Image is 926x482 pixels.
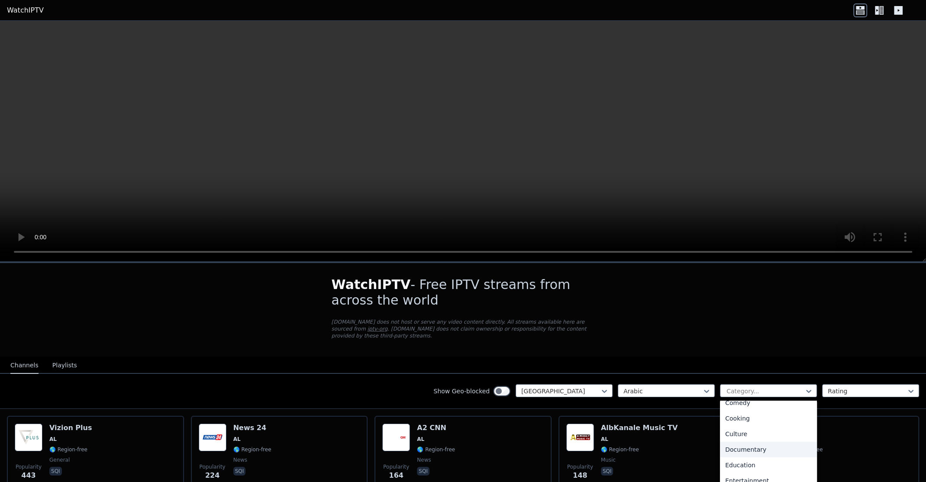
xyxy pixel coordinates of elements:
[49,467,62,476] p: sqi
[49,424,92,432] h6: Vizion Plus
[49,456,70,463] span: general
[601,456,616,463] span: music
[601,436,608,443] span: AL
[573,470,587,481] span: 148
[417,467,429,476] p: sqi
[233,436,241,443] span: AL
[199,424,226,451] img: News 24
[382,424,410,451] img: A2 CNN
[16,463,42,470] span: Popularity
[332,277,595,308] h1: - Free IPTV streams from across the world
[49,436,57,443] span: AL
[417,436,424,443] span: AL
[417,456,431,463] span: news
[233,467,246,476] p: sqi
[601,424,678,432] h6: AlbKanale Music TV
[15,424,42,451] img: Vizion Plus
[389,470,403,481] span: 164
[383,463,409,470] span: Popularity
[720,411,817,426] div: Cooking
[332,277,411,292] span: WatchIPTV
[52,357,77,374] button: Playlists
[720,426,817,442] div: Culture
[417,424,455,432] h6: A2 CNN
[720,395,817,411] div: Comedy
[601,467,613,476] p: sqi
[233,446,271,453] span: 🌎 Region-free
[233,456,247,463] span: news
[601,446,639,453] span: 🌎 Region-free
[49,446,87,453] span: 🌎 Region-free
[567,463,593,470] span: Popularity
[433,387,490,395] label: Show Geo-blocked
[233,424,271,432] h6: News 24
[720,457,817,473] div: Education
[368,326,388,332] a: iptv-org
[566,424,594,451] img: AlbKanale Music TV
[7,5,44,16] a: WatchIPTV
[417,446,455,453] span: 🌎 Region-free
[332,318,595,339] p: [DOMAIN_NAME] does not host or serve any video content directly. All streams available here are s...
[205,470,219,481] span: 224
[10,357,39,374] button: Channels
[200,463,226,470] span: Popularity
[720,442,817,457] div: Documentary
[21,470,35,481] span: 443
